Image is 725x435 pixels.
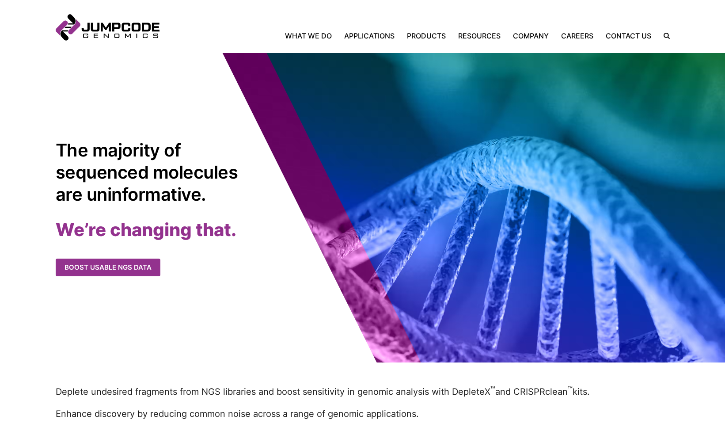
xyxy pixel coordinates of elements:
[401,31,452,41] a: Products
[56,385,670,398] p: Deplete undesired fragments from NGS libraries and boost sensitivity in genomic analysis with Dep...
[285,31,338,41] a: What We Do
[338,31,401,41] a: Applications
[657,33,670,39] label: Search the site.
[555,31,600,41] a: Careers
[56,139,243,206] h1: The majority of sequenced molecules are uninformative.
[56,219,363,241] h2: We’re changing that.
[568,385,573,393] sup: ™
[507,31,555,41] a: Company
[452,31,507,41] a: Resources
[56,407,670,420] p: Enhance discovery by reducing common noise across a range of genomic applications.
[490,385,495,393] sup: ™
[56,259,160,277] a: Boost usable NGS data
[600,31,657,41] a: Contact Us
[159,31,657,41] nav: Primary Navigation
